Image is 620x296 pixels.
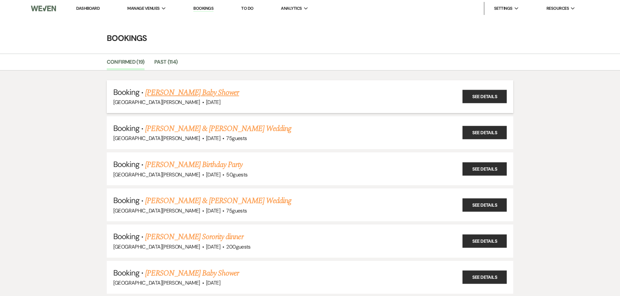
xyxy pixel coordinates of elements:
[462,271,507,284] a: See Details
[546,5,569,12] span: Resources
[145,87,239,98] a: [PERSON_NAME] Baby Shower
[145,195,291,207] a: [PERSON_NAME] & [PERSON_NAME] Wedding
[145,231,243,243] a: [PERSON_NAME] Sorority dinner
[226,243,250,250] span: 200 guests
[462,162,507,175] a: See Details
[462,126,507,139] a: See Details
[226,135,247,142] span: 75 guests
[113,207,200,214] span: [GEOGRAPHIC_DATA][PERSON_NAME]
[206,171,220,178] span: [DATE]
[226,207,247,214] span: 75 guests
[462,90,507,103] a: See Details
[241,6,253,11] a: To Do
[145,123,291,135] a: [PERSON_NAME] & [PERSON_NAME] Wedding
[154,58,178,70] a: Past (114)
[113,243,200,250] span: [GEOGRAPHIC_DATA][PERSON_NAME]
[206,207,220,214] span: [DATE]
[113,171,200,178] span: [GEOGRAPHIC_DATA][PERSON_NAME]
[76,32,544,44] h4: Bookings
[113,159,139,169] span: Booking
[113,135,200,142] span: [GEOGRAPHIC_DATA][PERSON_NAME]
[113,99,200,106] span: [GEOGRAPHIC_DATA][PERSON_NAME]
[206,279,220,286] span: [DATE]
[113,268,139,278] span: Booking
[113,195,139,205] span: Booking
[206,135,220,142] span: [DATE]
[206,243,220,250] span: [DATE]
[145,267,239,279] a: [PERSON_NAME] Baby Shower
[494,5,513,12] span: Settings
[145,159,242,171] a: [PERSON_NAME] Birthday Party
[462,234,507,248] a: See Details
[206,99,220,106] span: [DATE]
[226,171,247,178] span: 50 guests
[281,5,302,12] span: Analytics
[193,6,214,12] a: Bookings
[107,58,145,70] a: Confirmed (19)
[113,279,200,286] span: [GEOGRAPHIC_DATA][PERSON_NAME]
[113,123,139,133] span: Booking
[462,198,507,212] a: See Details
[113,231,139,241] span: Booking
[113,87,139,97] span: Booking
[31,2,56,15] img: Weven Logo
[127,5,159,12] span: Manage Venues
[76,6,100,11] a: Dashboard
